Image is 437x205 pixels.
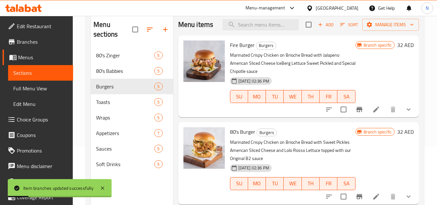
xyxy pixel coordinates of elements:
a: Edit Menu [8,96,73,112]
span: SU [233,179,246,188]
span: Sort [340,21,358,28]
button: SU [230,177,248,190]
div: Sauces5 [91,141,173,156]
span: TH [304,92,317,101]
span: Soft Drinks [96,160,154,168]
a: Coverage Report [3,189,73,205]
span: 5 [155,146,162,152]
span: N [426,5,429,12]
span: Edit Restaurant [17,22,68,30]
span: Branch specific [361,42,394,48]
span: Wraps [96,114,154,121]
button: SA [337,177,355,190]
a: Edit menu item [372,106,380,113]
span: SA [340,92,353,101]
button: WE [284,90,301,103]
span: Add item [315,20,336,30]
span: [DATE] 02:36 PM [236,78,272,84]
h2: Menu sections [93,20,132,39]
span: Menus [18,53,68,61]
div: items [154,129,162,137]
div: 80's Zinger5 [91,48,173,63]
div: 80's Babbies5 [91,63,173,79]
button: Branch-specific-item [352,102,367,117]
span: FR [322,92,335,101]
button: WE [284,177,301,190]
button: SU [230,90,248,103]
a: Edit Restaurant [3,18,73,34]
a: Menu disclaimer [3,158,73,174]
button: MO [248,90,266,103]
nav: Menu sections [91,45,173,175]
div: Burgers [256,42,276,50]
span: Upsell [17,178,68,186]
span: Branch specific [361,129,394,135]
span: Burgers [257,129,277,136]
span: Burgers [256,42,276,49]
button: Branch-specific-item [352,189,367,204]
span: Burgers [96,83,154,90]
button: Add [315,20,336,30]
span: 80's Zinger [96,51,154,59]
input: search [223,19,299,30]
span: Fire Burger [230,40,255,50]
span: MO [251,92,263,101]
span: 80's Babbies [96,67,154,75]
div: items [154,160,162,168]
span: Coupons [17,131,68,139]
span: TU [268,92,281,101]
div: items [154,98,162,106]
span: 5 [155,84,162,90]
div: Soft Drinks5 [91,156,173,172]
button: TU [266,90,284,103]
svg: Show Choices [405,193,412,200]
button: delete [385,189,401,204]
button: TH [302,177,320,190]
img: 80's Burger [183,127,225,169]
span: 5 [155,68,162,74]
button: sort-choices [321,189,337,204]
div: Toasts5 [91,94,173,110]
img: Fire Burger [183,40,225,82]
span: Coverage Report [17,193,68,201]
button: TH [302,90,320,103]
span: TH [304,179,317,188]
h6: 32 AED [397,127,414,136]
a: Promotions [3,143,73,158]
span: SA [340,179,353,188]
span: FR [322,179,335,188]
span: Sauces [96,145,154,153]
a: Sections [8,65,73,81]
div: [GEOGRAPHIC_DATA] [316,5,358,12]
div: Appetizers7 [91,125,173,141]
span: 80's Burger [230,127,255,137]
span: 5 [155,115,162,121]
button: show more [401,189,416,204]
span: Sort sections [142,22,158,37]
button: Manage items [362,19,419,31]
button: FR [320,90,337,103]
div: Burgers5 [91,79,173,94]
span: 7 [155,130,162,136]
button: show more [401,102,416,117]
h6: 32 AED [397,40,414,50]
span: Choice Groups [17,116,68,123]
button: Sort [339,20,360,30]
span: 5 [155,99,162,105]
h2: Menu items [178,20,213,29]
span: Add [317,21,334,28]
div: Wraps5 [91,110,173,125]
span: WE [286,179,299,188]
span: Manage items [367,21,414,29]
button: sort-choices [321,102,337,117]
span: Branches [17,38,68,46]
span: Toasts [96,98,154,106]
div: Menu-management [246,4,285,12]
span: Edit Menu [13,100,68,108]
div: Appetizers [96,129,154,137]
span: 5 [155,52,162,59]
